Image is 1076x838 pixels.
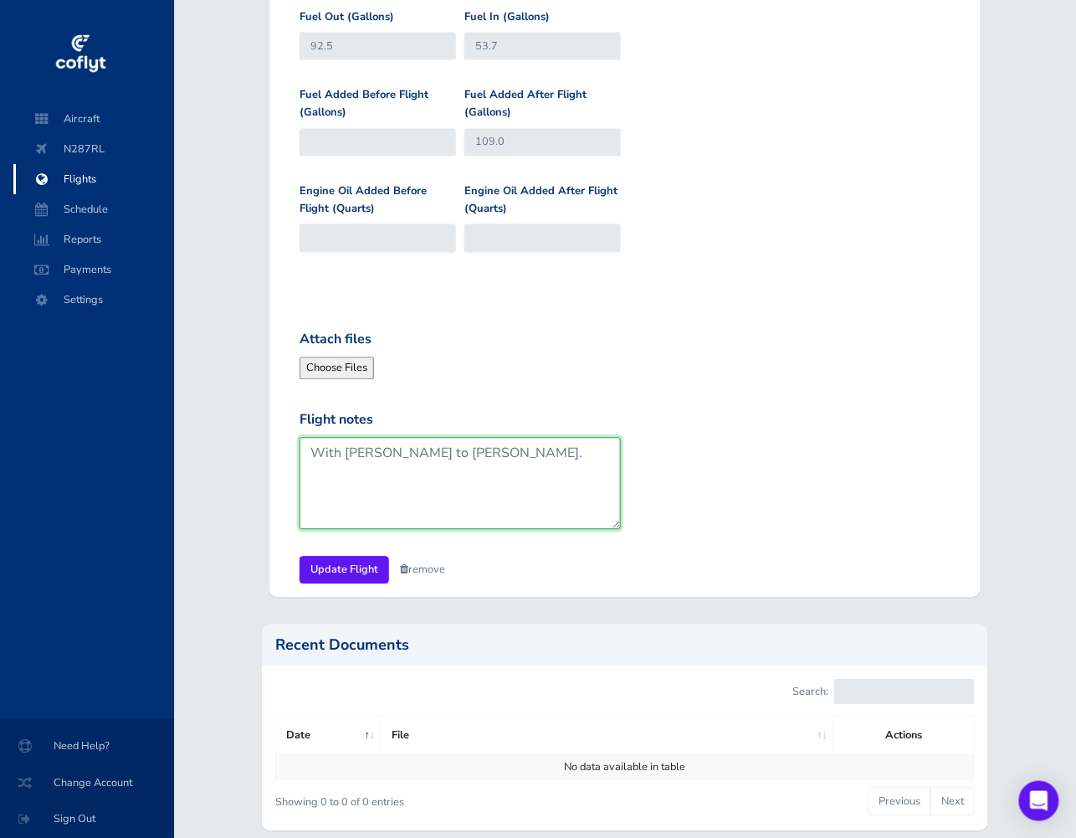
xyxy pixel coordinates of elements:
[20,731,154,761] span: Need Help?
[834,680,975,704] input: Search:
[1019,781,1059,821] div: Open Intercom Messenger
[30,104,157,134] span: Aircraft
[381,717,833,754] th: File: activate to sort column ascending
[275,755,974,781] td: No data available in table
[300,410,373,432] label: Flight notes
[400,563,445,578] a: remove
[30,254,157,285] span: Payments
[275,638,975,653] h2: Recent Documents
[833,717,974,754] th: Actions
[20,805,154,835] span: Sign Out
[793,680,975,704] label: Search:
[300,183,456,218] label: Engine Oil Added Before Flight (Quarts)
[275,717,381,754] th: Date: activate to sort column descending
[30,285,157,315] span: Settings
[464,87,621,122] label: Fuel Added After Flight (Gallons)
[20,768,154,798] span: Change Account
[30,134,157,164] span: N287RL
[300,557,389,584] input: Update Flight
[300,8,394,26] label: Fuel Out (Gallons)
[464,183,621,218] label: Engine Oil Added After Flight (Quarts)
[275,786,554,812] div: Showing 0 to 0 of 0 entries
[300,87,456,122] label: Fuel Added Before Flight (Gallons)
[30,194,157,224] span: Schedule
[300,330,371,352] label: Attach files
[464,8,550,26] label: Fuel In (Gallons)
[53,29,108,80] img: coflyt logo
[300,438,621,530] textarea: With [PERSON_NAME] to [PERSON_NAME].
[30,224,157,254] span: Reports
[30,164,157,194] span: Flights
